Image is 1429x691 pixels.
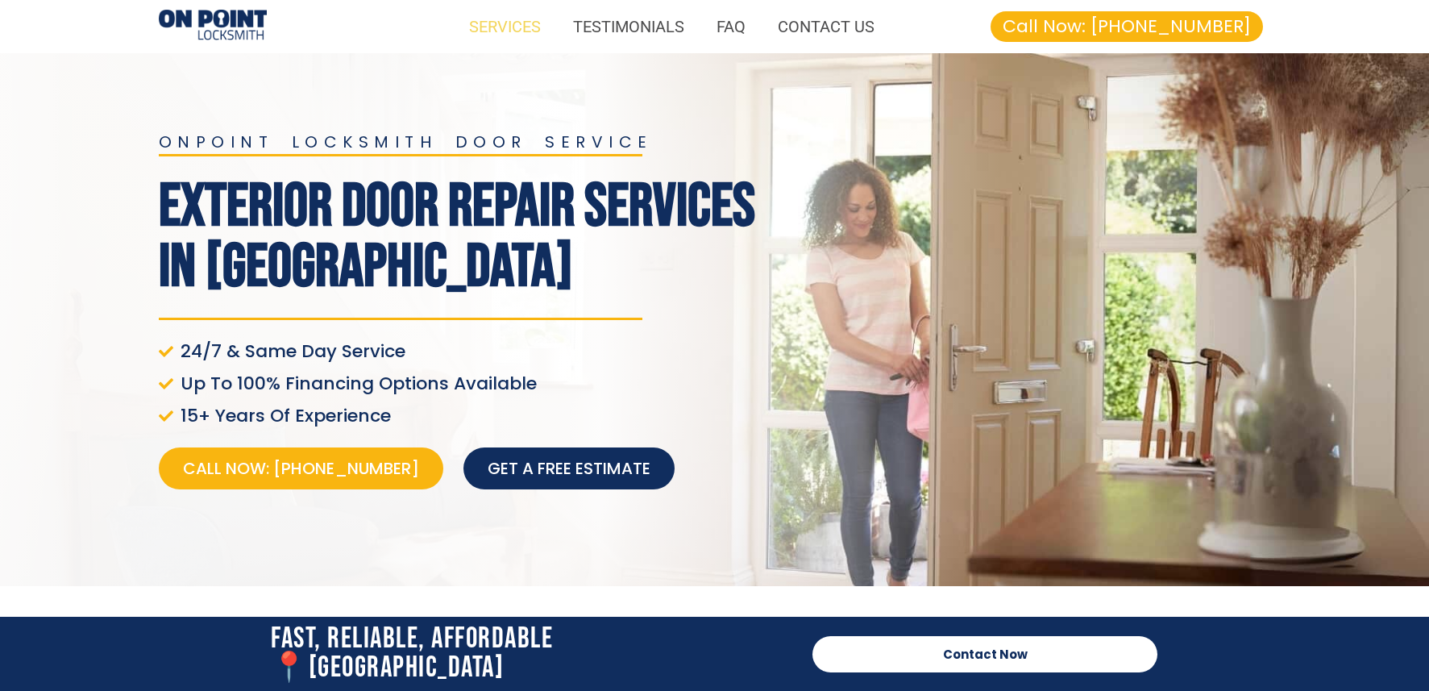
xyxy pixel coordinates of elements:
[700,8,762,45] a: FAQ
[1003,18,1251,35] span: Call Now: [PHONE_NUMBER]
[812,636,1157,672] a: Contact Now
[177,373,537,395] span: Up To 100% Financing Options Available
[557,8,700,45] a: TESTIMONIALS
[463,447,675,489] a: Get a free estimate
[177,405,391,427] span: 15+ Years Of Experience
[283,8,891,45] nav: Menu
[271,625,796,683] h2: Fast, Reliable, Affordable 📍[GEOGRAPHIC_DATA]
[159,177,763,298] h1: exterior Door Repair Services In [GEOGRAPHIC_DATA]
[177,340,405,363] span: 24/7 & Same Day Service
[943,648,1028,660] span: Contact Now
[183,457,419,480] span: Call Now: [PHONE_NUMBER]
[762,8,891,45] a: CONTACT US
[159,10,267,43] img: Residential Door Repair 1
[159,447,443,489] a: Call Now: [PHONE_NUMBER]
[453,8,557,45] a: SERVICES
[991,11,1263,42] a: Call Now: [PHONE_NUMBER]
[159,134,763,150] h2: onpoint locksmith door service
[488,457,650,480] span: Get a free estimate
